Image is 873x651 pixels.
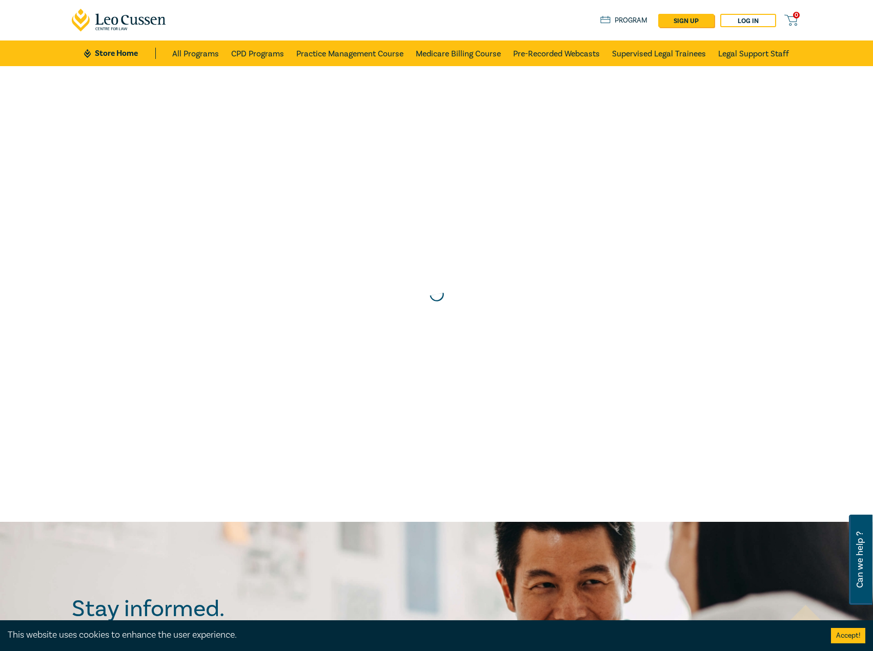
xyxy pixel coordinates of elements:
[231,40,284,66] a: CPD Programs
[513,40,600,66] a: Pre-Recorded Webcasts
[793,12,800,18] span: 0
[84,48,155,59] a: Store Home
[72,596,314,622] h2: Stay informed.
[831,628,865,643] button: Accept cookies
[612,40,706,66] a: Supervised Legal Trainees
[600,15,648,26] a: Program
[296,40,403,66] a: Practice Management Course
[855,521,865,599] span: Can we help ?
[172,40,219,66] a: All Programs
[720,14,776,27] a: Log in
[8,628,816,642] div: This website uses cookies to enhance the user experience.
[416,40,501,66] a: Medicare Billing Course
[658,14,714,27] a: sign up
[718,40,789,66] a: Legal Support Staff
